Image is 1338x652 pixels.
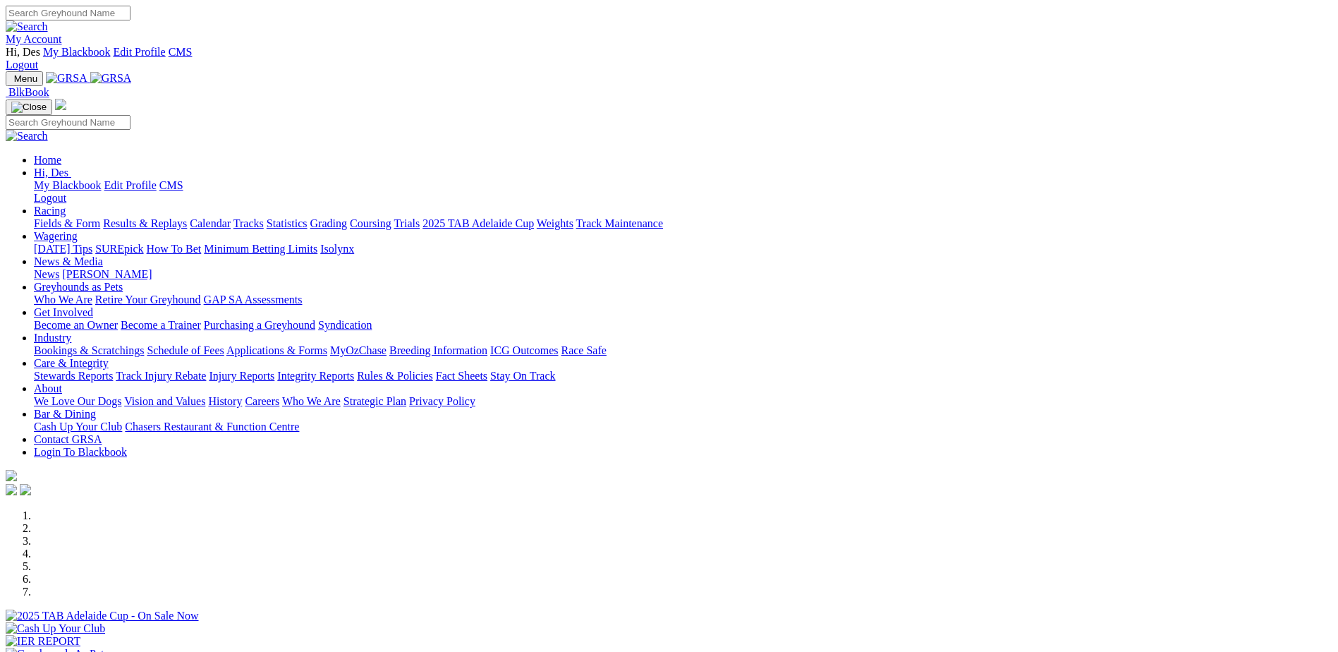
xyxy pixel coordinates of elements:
[34,433,102,445] a: Contact GRSA
[34,446,127,458] a: Login To Blackbook
[34,179,102,191] a: My Blackbook
[103,217,187,229] a: Results & Replays
[6,20,48,33] img: Search
[6,71,43,86] button: Toggle navigation
[34,395,1332,408] div: About
[34,421,122,433] a: Cash Up Your Club
[6,622,105,635] img: Cash Up Your Club
[34,217,100,229] a: Fields & Form
[34,179,1332,205] div: Hi, Des
[34,370,113,382] a: Stewards Reports
[204,243,317,255] a: Minimum Betting Limits
[204,294,303,306] a: GAP SA Assessments
[6,635,80,648] img: IER REPORT
[43,46,111,58] a: My Blackbook
[209,370,274,382] a: Injury Reports
[343,395,406,407] a: Strategic Plan
[95,243,143,255] a: SUREpick
[46,72,87,85] img: GRSA
[34,255,103,267] a: News & Media
[394,217,420,229] a: Trials
[34,294,92,306] a: Who We Are
[34,205,66,217] a: Racing
[34,268,59,280] a: News
[34,230,78,242] a: Wagering
[6,130,48,143] img: Search
[8,86,49,98] span: BlkBook
[34,268,1332,281] div: News & Media
[34,243,1332,255] div: Wagering
[422,217,534,229] a: 2025 TAB Adelaide Cup
[576,217,663,229] a: Track Maintenance
[34,306,93,318] a: Get Involved
[267,217,308,229] a: Statistics
[330,344,387,356] a: MyOzChase
[6,610,199,622] img: 2025 TAB Adelaide Cup - On Sale Now
[190,217,231,229] a: Calendar
[6,99,52,115] button: Toggle navigation
[121,319,201,331] a: Become a Trainer
[34,167,68,179] span: Hi, Des
[320,243,354,255] a: Isolynx
[6,46,1332,71] div: My Account
[6,6,130,20] input: Search
[226,344,327,356] a: Applications & Forms
[233,217,264,229] a: Tracks
[34,421,1332,433] div: Bar & Dining
[34,344,144,356] a: Bookings & Scratchings
[34,217,1332,230] div: Racing
[350,217,391,229] a: Coursing
[6,59,38,71] a: Logout
[34,382,62,394] a: About
[34,167,71,179] a: Hi, Des
[409,395,475,407] a: Privacy Policy
[310,217,347,229] a: Grading
[147,344,224,356] a: Schedule of Fees
[436,370,487,382] a: Fact Sheets
[34,281,123,293] a: Greyhounds as Pets
[169,46,193,58] a: CMS
[34,332,71,344] a: Industry
[561,344,606,356] a: Race Safe
[490,370,555,382] a: Stay On Track
[34,294,1332,306] div: Greyhounds as Pets
[34,154,61,166] a: Home
[62,268,152,280] a: [PERSON_NAME]
[204,319,315,331] a: Purchasing a Greyhound
[34,357,109,369] a: Care & Integrity
[34,408,96,420] a: Bar & Dining
[55,99,66,110] img: logo-grsa-white.png
[104,179,157,191] a: Edit Profile
[490,344,558,356] a: ICG Outcomes
[277,370,354,382] a: Integrity Reports
[20,484,31,495] img: twitter.svg
[6,484,17,495] img: facebook.svg
[6,46,40,58] span: Hi, Des
[113,46,165,58] a: Edit Profile
[34,344,1332,357] div: Industry
[34,192,66,204] a: Logout
[90,72,132,85] img: GRSA
[357,370,433,382] a: Rules & Policies
[6,86,49,98] a: BlkBook
[34,395,121,407] a: We Love Our Dogs
[14,73,37,84] span: Menu
[245,395,279,407] a: Careers
[95,294,201,306] a: Retire Your Greyhound
[34,319,1332,332] div: Get Involved
[6,33,62,45] a: My Account
[34,370,1332,382] div: Care & Integrity
[6,115,130,130] input: Search
[11,102,47,113] img: Close
[6,470,17,481] img: logo-grsa-white.png
[282,395,341,407] a: Who We Are
[208,395,242,407] a: History
[116,370,206,382] a: Track Injury Rebate
[318,319,372,331] a: Syndication
[34,319,118,331] a: Become an Owner
[124,395,205,407] a: Vision and Values
[147,243,202,255] a: How To Bet
[537,217,573,229] a: Weights
[389,344,487,356] a: Breeding Information
[159,179,183,191] a: CMS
